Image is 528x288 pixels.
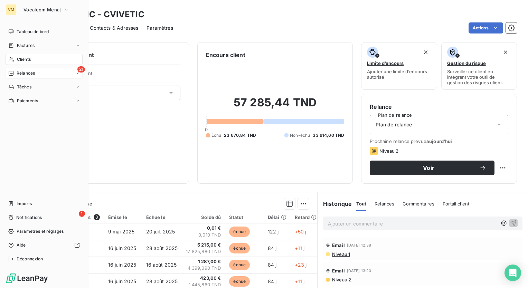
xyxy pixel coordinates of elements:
span: [DATE] 13:20 [347,269,371,273]
span: échue [229,276,250,287]
span: 84 j [268,262,277,268]
h6: Encours client [206,51,245,59]
span: Niveau 2 [379,148,398,154]
span: 84 j [268,245,277,251]
div: Retard [295,214,317,220]
span: Imports [17,201,32,207]
div: Délai [268,214,286,220]
span: 33 614,60 TND [313,132,344,138]
span: 0,01 € [186,225,221,232]
span: 28 août 2025 [146,278,178,284]
span: Tout [356,201,367,207]
div: Échue le [146,214,178,220]
span: Relances [17,70,35,76]
span: Notifications [16,214,42,221]
span: 28 août 2025 [146,245,178,251]
span: Email [332,268,345,273]
span: Gestion du risque [447,60,486,66]
span: 8 [94,214,100,220]
a: Aide [6,240,83,251]
span: Déconnexion [17,256,43,262]
span: Vocalcom Menat [23,7,61,12]
span: Ajouter une limite d’encours autorisé [367,69,431,80]
span: 0 [205,127,208,132]
span: Niveau 2 [331,277,351,282]
button: Gestion du risqueSurveiller ce client en intégrant votre outil de gestion des risques client. [441,42,517,90]
span: 17 825,880 TND [186,248,221,255]
span: [DATE] 12:38 [347,243,371,247]
div: Émise le [108,214,138,220]
span: Contacts & Adresses [90,25,138,31]
span: 0,010 TND [186,232,221,239]
div: VM [6,4,17,15]
div: Solde dû [186,214,221,220]
span: 16 juin 2025 [108,245,136,251]
span: 21 [77,66,85,73]
span: Voir [378,165,479,171]
span: 4 399,090 TND [186,265,221,272]
span: Email [332,242,345,248]
div: Statut [229,214,259,220]
span: Commentaires [403,201,434,207]
span: 23 670,84 TND [224,132,256,138]
span: Prochaine relance prévue [370,138,508,144]
button: Voir [370,161,494,175]
span: Non-échu [290,132,310,138]
span: Plan de relance [376,121,412,128]
div: Open Intercom Messenger [505,265,521,281]
span: Aide [17,242,26,248]
span: Tâches [17,84,31,90]
span: Tableau de bord [17,29,49,35]
span: 1 287,00 € [186,258,221,265]
h2: 57 285,44 TND [206,96,345,116]
span: 122 j [268,229,279,234]
img: Logo LeanPay [6,273,48,284]
span: Factures [17,42,35,49]
h6: Informations client [42,51,180,59]
span: Clients [17,56,31,63]
span: Paramètres et réglages [17,228,64,234]
span: Propriétés Client [56,70,180,80]
button: Actions [469,22,503,33]
span: 423,00 € [186,275,221,282]
span: échue [229,243,250,253]
span: Relances [375,201,394,207]
span: Niveau 1 [331,251,350,257]
button: Limite d’encoursAjouter une limite d’encours autorisé [361,42,437,90]
span: 1 [79,211,85,217]
span: Paiements [17,98,38,104]
span: Limite d’encours [367,60,404,66]
h3: VIVETIC - CVIVETIC [61,8,144,21]
span: Paramètres [147,25,173,31]
span: Surveiller ce client en intégrant votre outil de gestion des risques client. [447,69,511,85]
span: échue [229,260,250,270]
span: aujourd’hui [426,138,452,144]
span: +23 j [295,262,307,268]
span: Échu [211,132,221,138]
h6: Historique [318,200,352,208]
span: +11 j [295,245,305,251]
span: +11 j [295,278,305,284]
span: échue [229,227,250,237]
span: Portail client [443,201,469,207]
span: 5 215,00 € [186,242,221,249]
span: +50 j [295,229,307,234]
span: 9 mai 2025 [108,229,135,234]
span: 16 juin 2025 [108,262,136,268]
span: 16 août 2025 [146,262,177,268]
span: 20 juil. 2025 [146,229,175,234]
span: 16 juin 2025 [108,278,136,284]
h6: Relance [370,103,508,111]
span: 84 j [268,278,277,284]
